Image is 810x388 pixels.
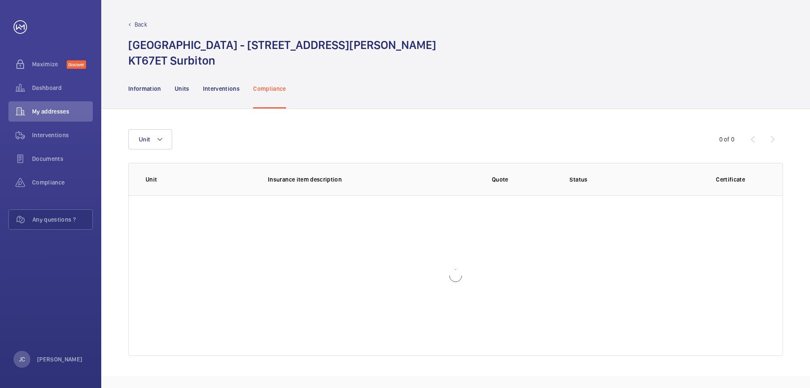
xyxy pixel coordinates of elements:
[719,135,734,144] div: 0 of 0
[32,131,93,139] span: Interventions
[67,60,86,69] span: Discover
[19,355,25,364] p: JC
[37,355,83,364] p: [PERSON_NAME]
[128,37,436,68] h1: [GEOGRAPHIC_DATA] - [STREET_ADDRESS][PERSON_NAME] KT67ET Surbiton
[570,175,682,184] p: Status
[128,129,172,149] button: Unit
[32,155,93,163] span: Documents
[32,178,93,187] span: Compliance
[32,107,93,116] span: My addresses
[146,175,254,184] p: Unit
[203,84,240,93] p: Interventions
[135,20,147,29] p: Back
[139,136,150,143] span: Unit
[268,175,430,184] p: Insurance item description
[696,175,766,184] p: Certificate
[253,84,286,93] p: Compliance
[32,215,92,224] span: Any questions ?
[175,84,189,93] p: Units
[492,175,508,184] p: Quote
[32,84,93,92] span: Dashboard
[128,84,161,93] p: Information
[32,60,67,68] span: Maximize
